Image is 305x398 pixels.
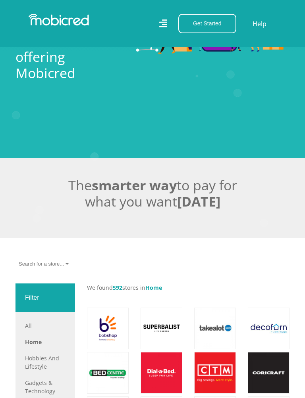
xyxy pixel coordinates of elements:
[19,260,68,268] input: Search for a store...
[252,19,267,29] a: Help
[145,284,162,291] span: Home
[25,379,66,395] a: Gadgets & Technology
[113,284,122,291] span: 592
[15,283,75,312] div: Filter
[25,338,66,346] a: Home
[29,14,89,26] img: Mobicred
[15,33,123,81] h2: Browse offering Mobicred
[87,283,290,292] p: We found stores in
[25,321,66,330] a: All
[178,14,236,33] button: Get Started
[25,354,66,371] a: Hobbies and Lifestyle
